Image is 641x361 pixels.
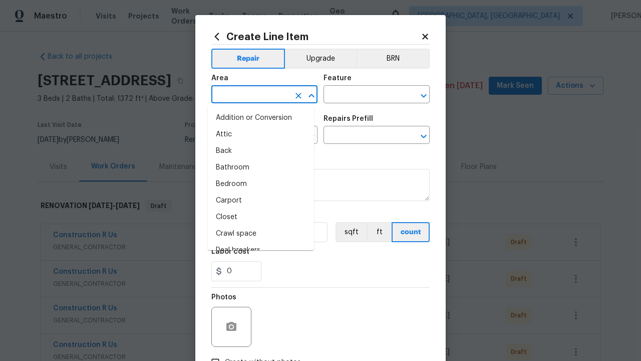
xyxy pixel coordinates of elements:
li: Attic [208,126,314,143]
li: Crawl space [208,226,314,242]
li: Bathroom [208,159,314,176]
button: Open [417,89,431,103]
button: BRN [356,49,430,69]
li: Bedroom [208,176,314,193]
h2: Create Line Item [211,31,421,42]
li: Addition or Conversion [208,110,314,126]
h5: Photos [211,294,236,301]
li: Back [208,143,314,159]
h5: Repairs Prefill [324,115,373,122]
button: Repair [211,49,285,69]
button: Close [304,89,318,103]
button: sqft [336,222,367,242]
button: Open [417,129,431,143]
li: Closet [208,209,314,226]
h5: Feature [324,75,352,82]
li: Carport [208,193,314,209]
button: Clear [291,89,305,103]
h5: Area [211,75,228,82]
button: Upgrade [285,49,357,69]
li: Deal breakers [208,242,314,259]
button: count [392,222,430,242]
button: ft [367,222,392,242]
